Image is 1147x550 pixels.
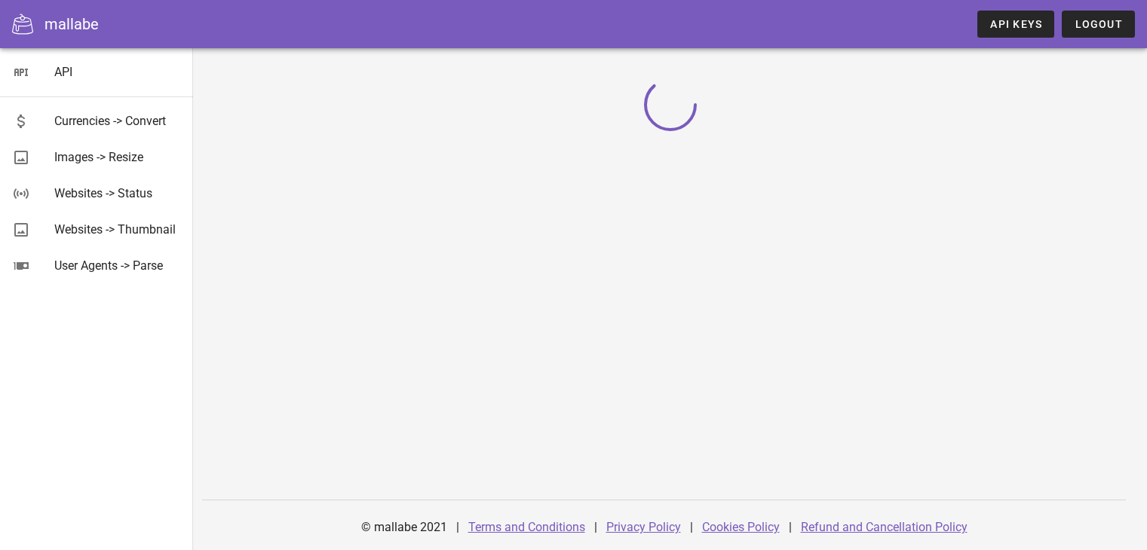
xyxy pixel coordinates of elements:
div: | [456,509,459,545]
button: Logout [1062,11,1135,38]
div: Websites -> Status [54,186,181,200]
div: Currencies -> Convert [54,114,181,128]
span: API Keys [989,18,1042,30]
div: Websites -> Thumbnail [54,222,181,237]
a: Refund and Cancellation Policy [801,520,968,534]
div: User Agents -> Parse [54,258,181,273]
div: Images -> Resize [54,150,181,164]
a: API Keys [977,11,1054,38]
div: © mallabe 2021 [352,509,456,545]
div: | [690,509,693,545]
div: | [594,509,597,545]
span: Logout [1074,18,1123,30]
a: Privacy Policy [606,520,681,534]
a: Terms and Conditions [468,520,585,534]
div: mallabe [44,13,99,35]
div: API [54,65,181,79]
div: | [789,509,792,545]
a: Cookies Policy [702,520,780,534]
